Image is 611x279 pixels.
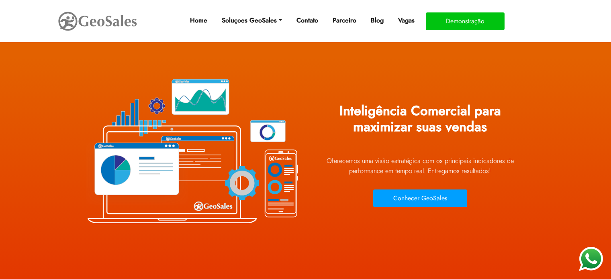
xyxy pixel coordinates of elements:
img: Plataforma GeoSales [83,60,300,241]
a: Home [187,12,210,29]
a: Contato [293,12,321,29]
h1: Inteligência Comercial para maximizar suas vendas [312,97,529,147]
img: WhatsApp [578,246,604,272]
a: Vagas [395,12,418,29]
button: Demonstração [426,12,505,30]
img: GeoSales [57,10,138,33]
button: Conhecer GeoSales [373,189,467,207]
p: Oferecemos uma visão estratégica com os principais indicadores de performance em tempo real. Ent... [312,156,529,176]
a: Parceiro [329,12,360,29]
a: Soluçoes GeoSales [219,12,285,29]
a: Blog [368,12,387,29]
